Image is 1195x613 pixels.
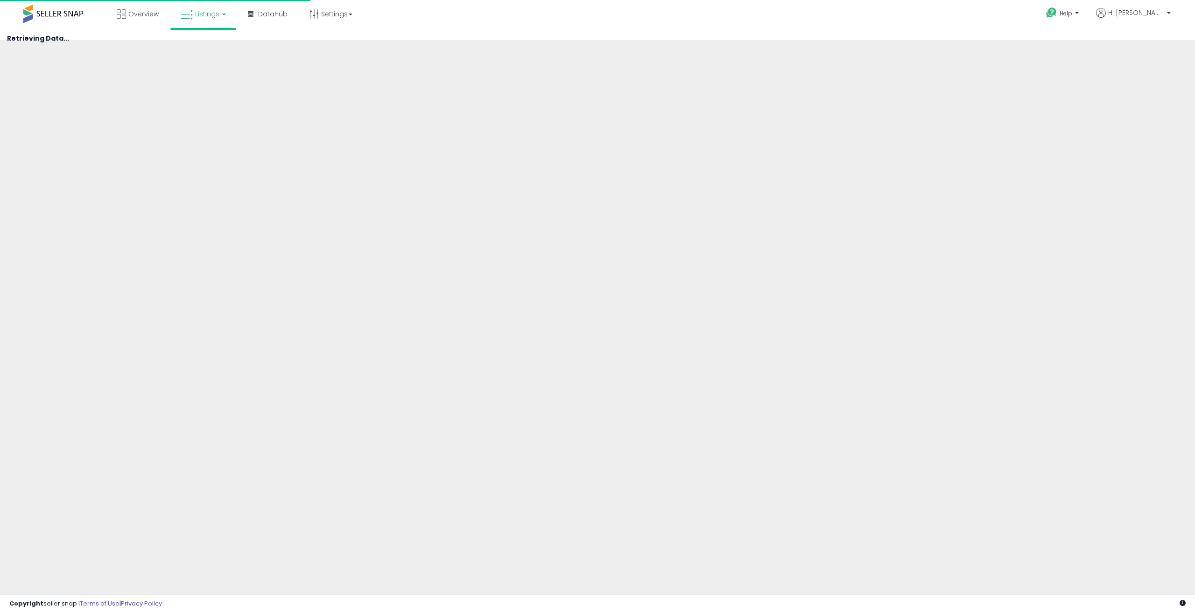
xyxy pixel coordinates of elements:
[1046,7,1057,19] i: Get Help
[1060,9,1072,17] span: Help
[1096,8,1171,29] a: Hi [PERSON_NAME]
[258,9,288,19] span: DataHub
[195,9,219,19] span: Listings
[128,9,159,19] span: Overview
[7,35,1188,42] h4: Retrieving Data...
[1108,8,1164,17] span: Hi [PERSON_NAME]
